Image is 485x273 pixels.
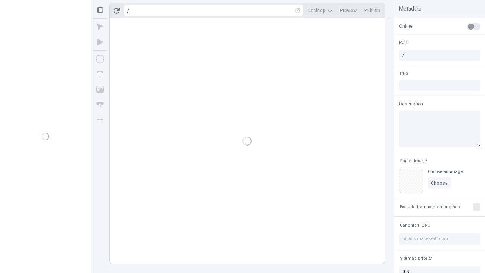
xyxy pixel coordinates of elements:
span: Path [399,39,409,46]
button: Exclude from search engines [398,202,462,212]
span: Sitemap priority [400,256,432,261]
button: Canonical URL [398,221,431,230]
button: Box [93,52,107,66]
div: Choose an image [428,169,463,174]
button: Choose [428,177,451,189]
span: Publish [364,8,380,14]
span: Title [399,70,408,77]
span: Preview [340,8,357,14]
button: Social Image [398,157,429,166]
button: Button [93,98,107,111]
button: Text [93,67,107,81]
span: Canonical URL [400,223,430,228]
button: Preview [337,5,360,16]
button: Sitemap priority [398,254,433,263]
span: Description [399,100,423,107]
span: Desktop [308,8,325,14]
span: Exclude from search engines [400,204,460,210]
button: Desktop [305,5,335,16]
span: Social Image [400,158,427,164]
button: Image [93,83,107,96]
div: / [127,8,129,14]
span: Choose [431,180,448,186]
button: Publish [361,5,383,16]
input: https://makeswift.com [399,233,480,245]
span: Online [399,23,413,30]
